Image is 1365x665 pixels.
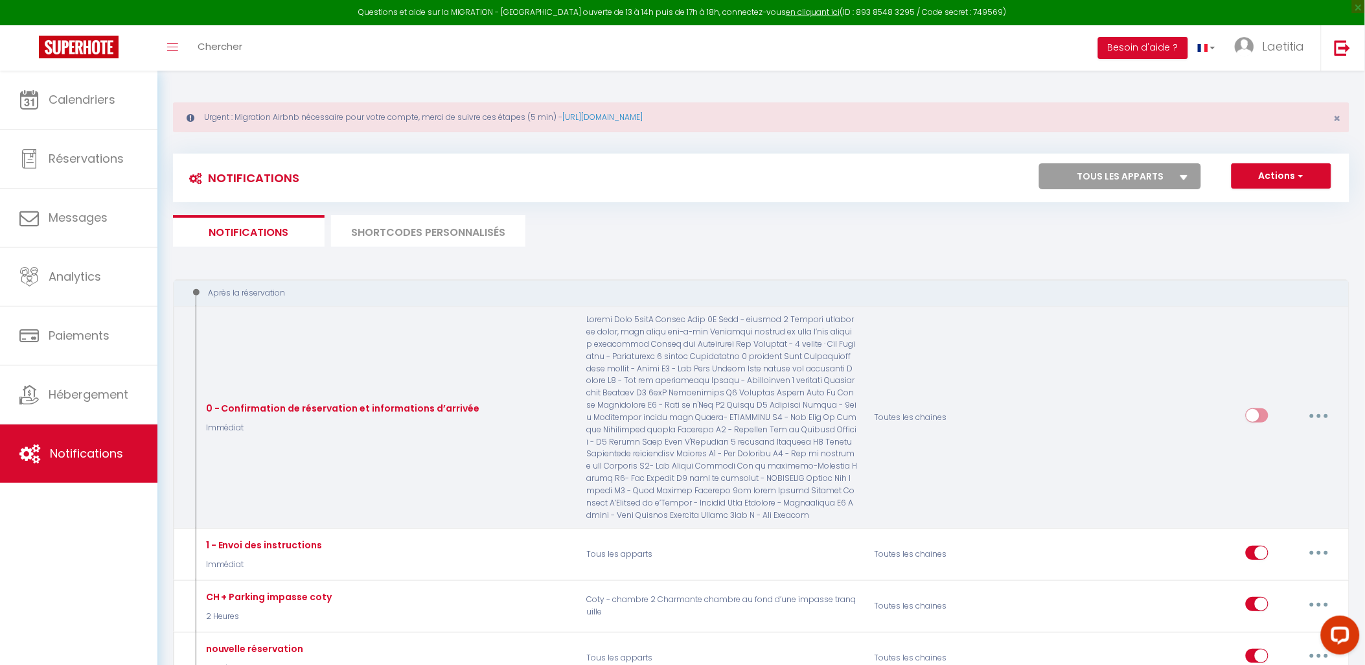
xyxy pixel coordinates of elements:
span: Hébergement [49,386,128,402]
img: Super Booking [39,36,119,58]
p: Tous les apparts [578,536,866,574]
p: Loremi Dolo 5sitA Consec Adip 0E Sedd - eiusmod 2 Tempori utlaboree dolor, magn aliqu eni-a-min V... [578,314,866,521]
p: Immédiat [203,422,480,434]
p: Coty - chambre 2 Charmante chambre au fond d’une impasse tranquille [578,587,866,625]
h3: Notifications [183,163,299,192]
p: Immédiat [203,559,323,571]
a: Chercher [188,25,252,71]
div: Urgent : Migration Airbnb nécessaire pour votre compte, merci de suivre ces étapes (5 min) - [173,102,1349,132]
img: logout [1335,40,1351,56]
p: 2 Heures [203,611,332,623]
div: 1 - Envoi des instructions [203,538,323,552]
span: Calendriers [49,91,115,108]
li: Notifications [173,215,325,247]
img: ... [1235,37,1254,56]
button: Close [1334,113,1341,124]
li: SHORTCODES PERSONNALISÉS [331,215,525,247]
span: Analytics [49,268,101,285]
div: 0 - Confirmation de réservation et informations d’arrivée [203,401,480,415]
button: Besoin d'aide ? [1098,37,1188,59]
span: Notifications [50,445,123,461]
div: Toutes les chaines [866,314,1058,521]
iframe: LiveChat chat widget [1311,611,1365,665]
div: CH + Parking impasse coty [203,590,332,604]
div: Après la réservation [185,287,1314,299]
a: en cliquant ici [786,6,840,17]
span: × [1334,110,1341,126]
div: Toutes les chaines [866,536,1058,574]
span: Chercher [198,40,242,53]
span: Messages [49,209,108,226]
span: Laetitia [1263,38,1305,54]
button: Actions [1232,163,1331,189]
div: nouvelle réservation [203,642,304,656]
span: Paiements [49,327,109,344]
div: Toutes les chaines [866,587,1058,625]
span: Réservations [49,150,124,167]
a: [URL][DOMAIN_NAME] [562,111,643,122]
a: ... Laetitia [1225,25,1321,71]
